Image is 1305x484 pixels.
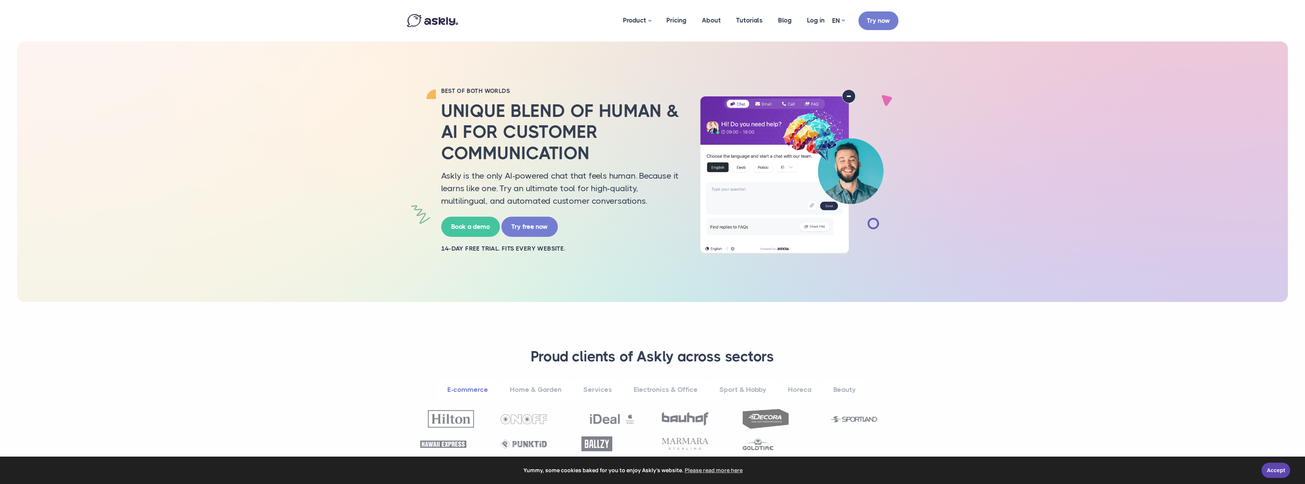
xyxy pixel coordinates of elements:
a: Services [573,379,622,400]
a: Sport & Hobby [709,379,776,400]
iframe: Askly chat [1280,421,1299,459]
a: Product [615,2,659,40]
a: Try free now [501,217,558,237]
a: Tutorials [729,2,770,39]
h2: BEST OF BOTH WORLDS [441,87,681,95]
h2: Unique blend of human & AI for customer communication [441,101,681,164]
p: Askly is the only AI-powered chat that feels human. Because it learns like one. Try an ultimate t... [441,169,681,207]
a: Log in [799,2,832,39]
img: Punktid [501,439,547,449]
img: Hilton [428,410,474,427]
img: AI multilingual chat [693,89,891,254]
a: Electronics & Office [624,379,708,400]
a: Horeca [778,379,821,400]
a: Pricing [659,2,694,39]
a: EN [832,15,845,26]
h3: Proud clients of Askly across sectors [416,348,889,366]
a: Book a demo [441,217,500,237]
img: Bauhof [662,412,708,426]
img: Hawaii Express [420,441,466,448]
h2: 14-day free trial. Fits every website. [441,244,681,253]
img: Sportland [831,416,877,422]
img: Ballzy [581,436,612,451]
span: Yummy, some cookies baked for you to enjoy Askly's website. [11,465,1256,476]
a: Accept [1262,463,1290,478]
a: About [694,2,729,39]
img: Ideal [589,410,635,428]
img: Marmara Sterling [662,438,708,450]
img: Goldtime [743,438,773,450]
a: E-commerce [437,379,498,400]
img: OnOff [501,414,547,424]
a: Try now [858,11,898,30]
a: Blog [770,2,799,39]
a: learn more about cookies [684,465,744,476]
img: Askly [407,14,458,27]
a: Beauty [823,379,866,400]
a: Home & Garden [500,379,572,400]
